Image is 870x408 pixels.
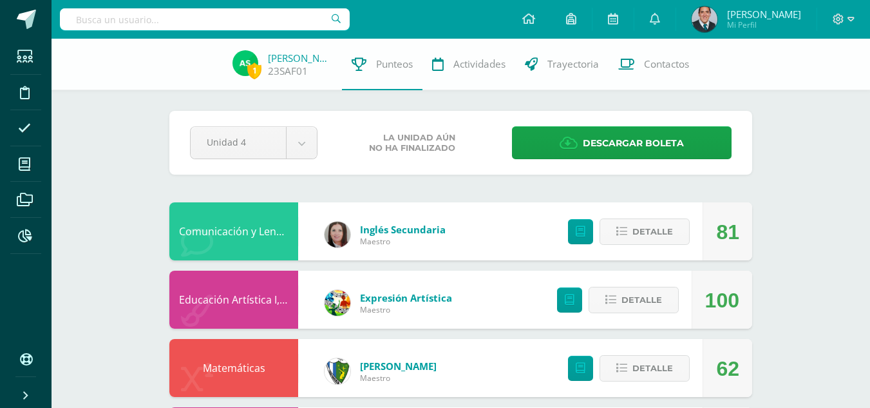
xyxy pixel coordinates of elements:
a: 23SAF01 [268,64,308,78]
button: Detalle [600,219,690,245]
div: 81 [716,203,739,261]
span: Maestro [360,304,452,315]
div: Educación Artística I, Música y Danza [169,271,298,329]
a: Punteos [342,39,422,90]
a: Descargar boleta [512,126,732,159]
div: 62 [716,340,739,398]
span: Detalle [632,220,673,244]
span: [PERSON_NAME] [727,8,801,21]
span: Actividades [453,57,506,71]
div: Comunicación y Lenguaje, Idioma Extranjero Inglés [169,202,298,260]
div: Matemáticas [169,339,298,397]
div: 100 [705,271,739,329]
button: Detalle [600,355,690,382]
img: 73aea821b6174ef4cf1eb4de491d9f6e.png [232,50,258,76]
span: Punteos [376,57,413,71]
a: Trayectoria [515,39,609,90]
button: Detalle [589,287,679,313]
span: Contactos [644,57,689,71]
span: Detalle [621,288,662,312]
a: [PERSON_NAME] [360,360,437,373]
img: 159e24a6ecedfdf8f489544946a573f0.png [325,290,350,316]
span: Mi Perfil [727,19,801,30]
a: Expresión Artística [360,291,452,304]
span: Descargar boleta [583,128,684,159]
span: Maestro [360,373,437,384]
a: Unidad 4 [191,127,317,159]
span: Unidad 4 [207,127,270,157]
a: Inglés Secundaria [360,223,446,236]
input: Busca un usuario... [60,8,350,30]
a: Contactos [609,39,699,90]
span: Trayectoria [547,57,599,71]
span: Maestro [360,236,446,247]
a: [PERSON_NAME] [268,52,332,64]
img: d7d6d148f6dec277cbaab50fee73caa7.png [325,358,350,384]
span: 1 [247,63,261,79]
span: Detalle [632,356,673,380]
span: La unidad aún no ha finalizado [369,133,455,153]
a: Actividades [422,39,515,90]
img: 8af0450cf43d44e38c4a1497329761f3.png [325,222,350,248]
img: a9976b1cad2e56b1ca6362e8fabb9e16.png [692,6,717,32]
